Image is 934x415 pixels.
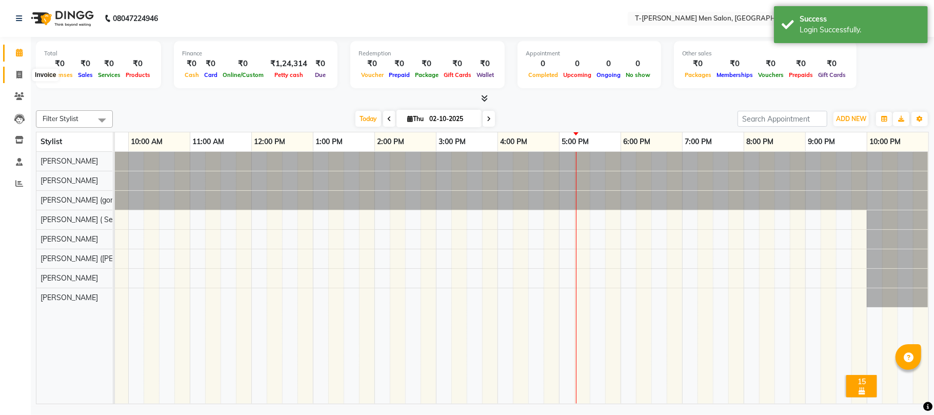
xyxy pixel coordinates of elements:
span: Package [412,71,441,78]
span: Prepaids [786,71,816,78]
a: 11:00 AM [190,134,227,149]
div: 0 [594,58,623,70]
div: ₹0 [786,58,816,70]
a: 3:00 PM [436,134,469,149]
span: Completed [526,71,561,78]
span: [PERSON_NAME] [41,234,98,244]
span: Packages [682,71,714,78]
span: [PERSON_NAME] [41,293,98,302]
a: 9:00 PM [806,134,838,149]
div: ₹0 [44,58,75,70]
div: Total [44,49,153,58]
a: 4:00 PM [498,134,530,149]
div: Appointment [526,49,653,58]
span: Voucher [359,71,386,78]
div: ₹0 [441,58,474,70]
span: [PERSON_NAME] [41,176,98,185]
span: Thu [405,115,426,123]
input: 2025-10-02 [426,111,478,127]
a: 2:00 PM [375,134,407,149]
div: ₹0 [386,58,412,70]
div: ₹1,24,314 [266,58,311,70]
span: Card [202,71,220,78]
span: Due [312,71,328,78]
input: Search Appointment [738,111,827,127]
div: Redemption [359,49,496,58]
span: Gift Cards [816,71,848,78]
span: [PERSON_NAME] ( Senior Staff ) [41,215,148,224]
span: Petty cash [272,71,306,78]
a: 1:00 PM [313,134,346,149]
span: Prepaid [386,71,412,78]
div: Finance [182,49,329,58]
div: Success [800,14,920,25]
div: Invoice [32,69,58,82]
span: Vouchers [756,71,786,78]
span: Ongoing [594,71,623,78]
div: Other sales [682,49,848,58]
span: [PERSON_NAME] [41,273,98,283]
span: Upcoming [561,71,594,78]
div: ₹0 [95,58,123,70]
img: logo [26,4,96,33]
div: 0 [526,58,561,70]
b: 08047224946 [113,4,158,33]
span: Today [355,111,381,127]
a: 8:00 PM [744,134,777,149]
span: No show [623,71,653,78]
span: Services [95,71,123,78]
span: Memberships [714,71,756,78]
div: ₹0 [182,58,202,70]
span: Wallet [474,71,496,78]
div: 0 [623,58,653,70]
span: Cash [182,71,202,78]
a: 6:00 PM [621,134,653,149]
a: 10:00 AM [129,134,166,149]
div: 0 [561,58,594,70]
span: [PERSON_NAME] [41,156,98,166]
div: ₹0 [75,58,95,70]
span: [PERSON_NAME] ([PERSON_NAME]) [41,254,162,263]
div: ₹0 [202,58,220,70]
div: ₹0 [359,58,386,70]
div: ₹0 [123,58,153,70]
span: Gift Cards [441,71,474,78]
div: ₹0 [682,58,714,70]
span: Sales [75,71,95,78]
button: ADD NEW [833,112,869,126]
span: ADD NEW [836,115,866,123]
span: Filter Stylist [43,114,78,123]
a: 7:00 PM [683,134,715,149]
div: ₹0 [756,58,786,70]
span: Products [123,71,153,78]
a: 12:00 PM [252,134,288,149]
a: 10:00 PM [867,134,904,149]
div: ₹0 [220,58,266,70]
div: Login Successfully. [800,25,920,35]
div: ₹0 [474,58,496,70]
div: ₹0 [816,58,848,70]
div: ₹0 [311,58,329,70]
a: 5:00 PM [560,134,592,149]
span: [PERSON_NAME] (goru) [41,195,119,205]
div: 15 [848,377,875,386]
span: Online/Custom [220,71,266,78]
div: ₹0 [714,58,756,70]
div: ₹0 [412,58,441,70]
span: Stylist [41,137,62,146]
